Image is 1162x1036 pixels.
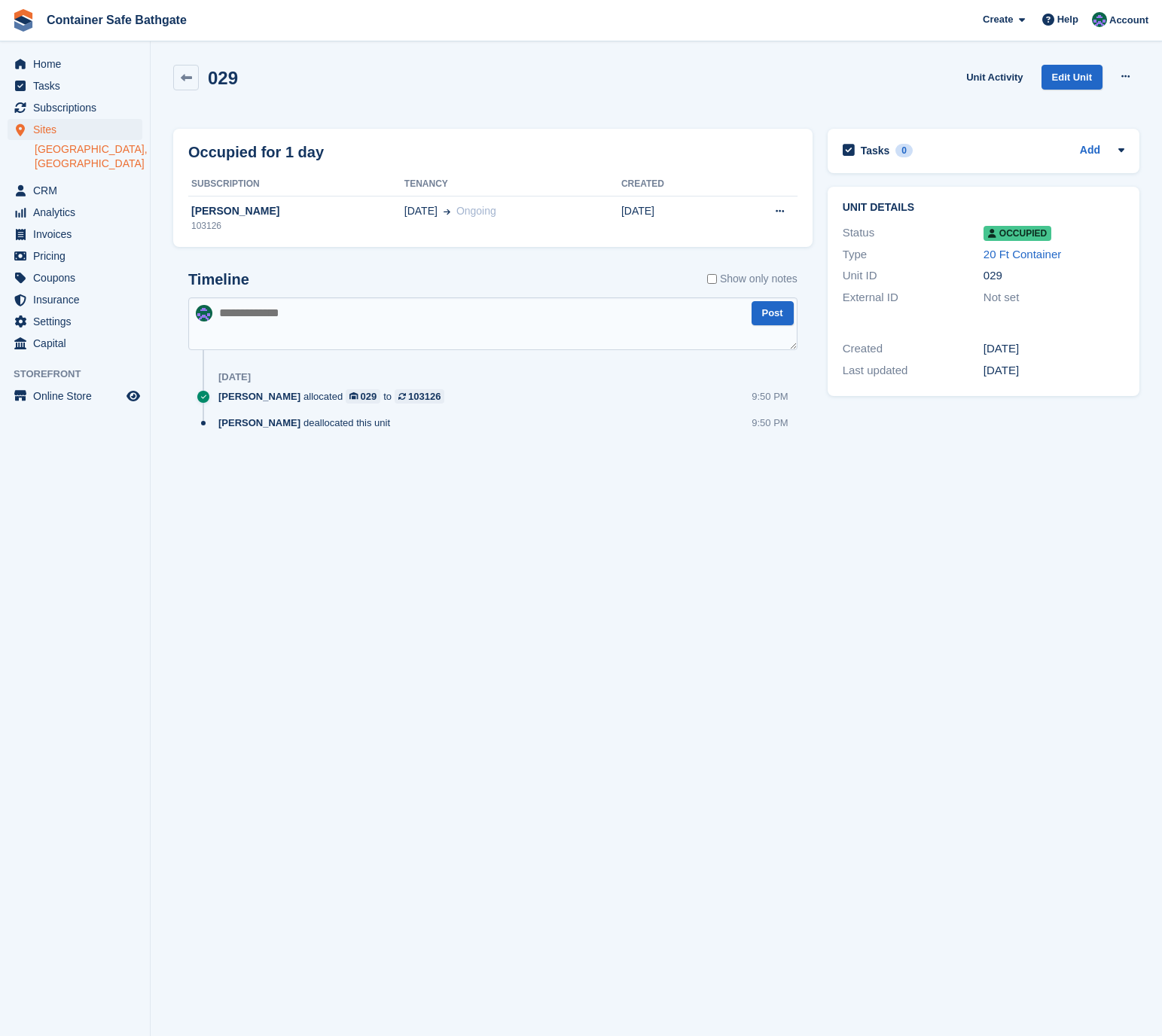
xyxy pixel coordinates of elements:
h2: Timeline [188,271,249,288]
a: Unit Activity [960,65,1029,90]
a: Edit Unit [1042,65,1103,90]
a: 103126 [395,389,444,404]
span: Insurance [33,289,124,310]
a: menu [8,245,142,267]
div: allocated to [218,389,452,404]
div: [DATE] [218,371,251,383]
div: 0 [895,144,913,157]
span: Online Store [33,385,124,407]
a: menu [8,119,142,140]
span: Occupied [984,226,1051,241]
label: Show only notes [707,271,798,287]
h2: Occupied for 1 day [188,141,324,163]
div: deallocated this unit [218,416,398,430]
th: Subscription [188,172,404,197]
th: Created [621,172,723,197]
span: Invoices [33,224,124,245]
div: 029 [984,267,1124,285]
div: Last updated [843,362,984,379]
div: 029 [361,389,377,404]
div: Created [843,340,984,358]
a: 20 Ft Container [984,248,1061,261]
a: [GEOGRAPHIC_DATA], [GEOGRAPHIC_DATA] [35,142,142,171]
span: CRM [33,180,124,201]
span: Create [983,12,1013,27]
div: 9:50 PM [752,416,788,430]
a: 029 [346,389,380,404]
a: menu [8,311,142,332]
a: menu [8,97,142,118]
span: Capital [33,333,124,354]
a: menu [8,333,142,354]
a: menu [8,267,142,288]
a: Container Safe Bathgate [41,8,193,32]
a: menu [8,202,142,223]
div: Unit ID [843,267,984,285]
span: Coupons [33,267,124,288]
div: 103126 [188,219,404,233]
div: [DATE] [984,362,1124,379]
span: Home [33,53,124,75]
img: stora-icon-8386f47178a22dfd0bd8f6a31ec36ba5ce8667c1dd55bd0f319d3a0aa187defe.svg [12,9,35,32]
button: Post [752,301,794,326]
span: Account [1109,13,1148,28]
h2: 029 [208,68,238,88]
div: [DATE] [984,340,1124,358]
th: Tenancy [404,172,621,197]
a: menu [8,53,142,75]
input: Show only notes [707,271,717,287]
a: menu [8,385,142,407]
span: Pricing [33,245,124,267]
a: menu [8,224,142,245]
span: [PERSON_NAME] [218,416,300,430]
h2: Tasks [861,144,890,157]
span: Subscriptions [33,97,124,118]
div: Status [843,224,984,242]
h2: Unit details [843,202,1124,214]
div: Type [843,246,984,264]
span: [DATE] [404,203,438,219]
span: Sites [33,119,124,140]
a: Add [1080,142,1100,160]
span: Storefront [14,367,150,382]
span: Help [1057,12,1078,27]
div: 9:50 PM [752,389,788,404]
div: Not set [984,289,1124,306]
img: Louis DiResta [1092,12,1107,27]
a: menu [8,180,142,201]
td: [DATE] [621,196,723,241]
span: Ongoing [456,205,496,217]
a: Preview store [124,387,142,405]
span: [PERSON_NAME] [218,389,300,404]
span: Analytics [33,202,124,223]
div: [PERSON_NAME] [188,203,404,219]
a: menu [8,289,142,310]
img: Louis DiResta [196,305,212,321]
div: 103126 [408,389,441,404]
span: Settings [33,311,124,332]
span: Tasks [33,75,124,96]
a: menu [8,75,142,96]
div: External ID [843,289,984,306]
